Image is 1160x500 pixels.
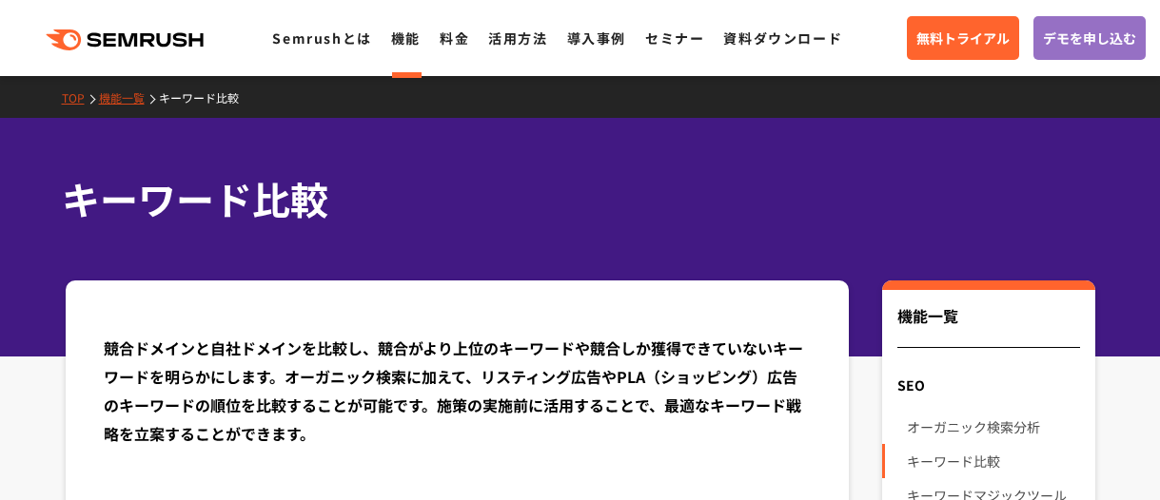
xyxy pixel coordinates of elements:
[723,29,842,48] a: 資料ダウンロード
[272,29,371,48] a: Semrushとは
[907,410,1079,444] a: オーガニック検索分析
[1043,28,1136,48] span: デモを申し込む
[488,29,547,48] a: 活用方法
[897,304,1079,348] div: 機能一覧
[882,368,1094,402] div: SEO
[159,89,253,106] a: キーワード比較
[907,444,1079,478] a: キーワード比較
[104,334,812,448] div: 競合ドメインと自社ドメインを比較し、競合がより上位のキーワードや競合しか獲得できていないキーワードを明らかにします。オーガニック検索に加えて、リスティング広告やPLA（ショッピング）広告のキーワ...
[916,28,1010,48] span: 無料トライアル
[440,29,469,48] a: 料金
[99,89,159,106] a: 機能一覧
[62,171,1080,227] h1: キーワード比較
[1033,16,1146,60] a: デモを申し込む
[907,16,1019,60] a: 無料トライアル
[567,29,626,48] a: 導入事例
[62,89,99,106] a: TOP
[391,29,421,48] a: 機能
[645,29,704,48] a: セミナー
